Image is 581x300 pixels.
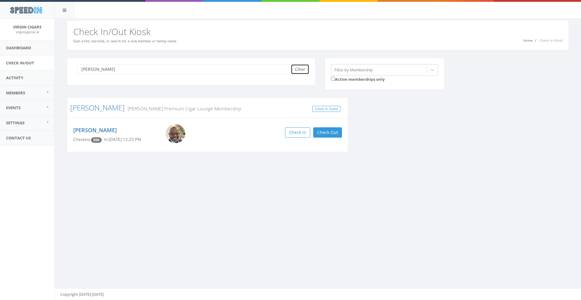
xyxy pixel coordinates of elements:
[523,38,533,43] a: Home
[540,38,563,43] span: Check-In Kiosk
[285,127,310,138] button: Check in
[73,126,117,134] a: [PERSON_NAME]
[73,137,91,142] span: Checkins:
[331,76,385,82] label: Active memberships only
[6,90,25,96] span: Members
[6,120,25,126] span: Settings
[104,137,141,142] span: In: [DATE] 12:23 PM
[7,5,45,16] img: speedin_logo.png
[73,27,563,37] h2: Check In/Out Kiosk
[331,77,335,81] input: Active memberships only
[13,24,41,30] span: Virgin Cigars
[125,105,241,112] small: [PERSON_NAME] Premium Cigar Lounge Membership
[91,137,102,143] span: Checkin count
[73,39,177,43] small: Scan a fob, barcode, or search for a club member or family name.
[334,67,373,73] div: Filter by Membership
[16,30,39,34] small: virgincigarsllc
[313,127,342,138] button: Check Out
[291,64,309,74] button: Clear
[16,29,39,34] a: virgincigarsllc
[70,103,125,112] a: [PERSON_NAME]
[6,135,31,141] span: Contact Us
[312,106,340,112] a: Check In Guest
[166,124,185,143] img: VP.jpg
[77,64,295,74] input: Search a name to check in
[6,105,21,110] span: Events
